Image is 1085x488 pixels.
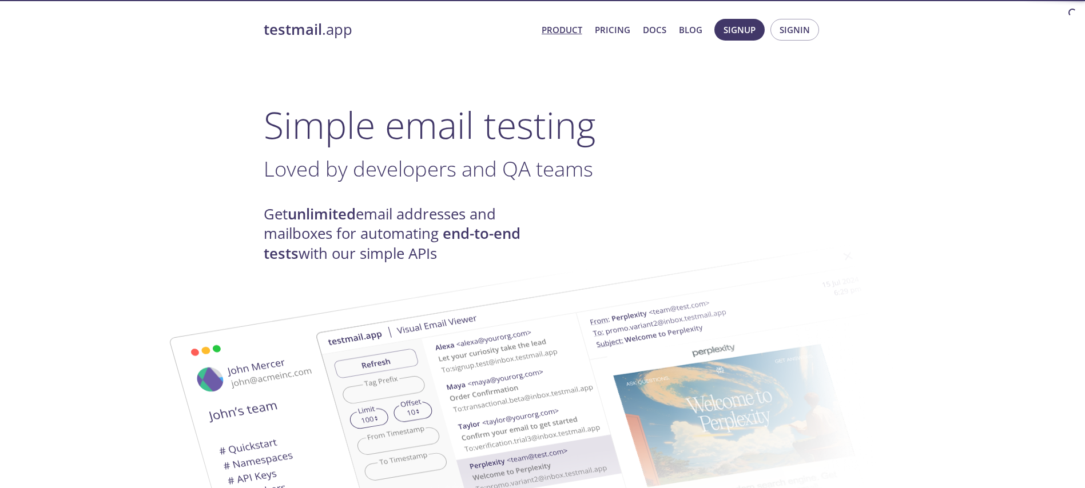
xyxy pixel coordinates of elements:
[264,205,543,263] h4: Get email addresses and mailboxes for automating with our simple APIs
[714,19,765,41] button: Signup
[264,19,322,39] strong: testmail
[288,204,356,224] strong: unlimited
[264,223,520,263] strong: end-to-end tests
[264,154,593,183] span: Loved by developers and QA teams
[264,103,822,147] h1: Simple email testing
[264,20,532,39] a: testmail.app
[770,19,819,41] button: Signin
[595,22,630,37] a: Pricing
[542,22,582,37] a: Product
[780,22,810,37] span: Signin
[643,22,666,37] a: Docs
[679,22,702,37] a: Blog
[724,22,756,37] span: Signup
